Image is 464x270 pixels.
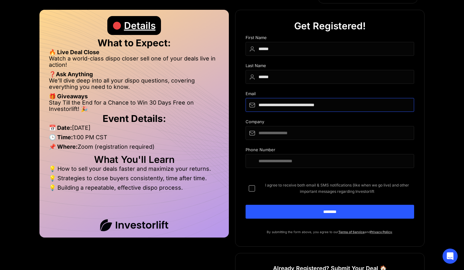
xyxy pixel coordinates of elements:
a: Privacy Policy [370,230,392,234]
strong: ❓Ask Anything [49,71,93,78]
li: Watch a world-class dispo closer sell one of your deals live in action! [49,55,219,71]
form: DIspo Day Main Form [246,35,414,229]
li: 💡 How to sell your deals faster and maximize your returns. [49,166,219,175]
div: First Name [246,35,414,42]
li: We’ll dive deep into all your dispo questions, covering everything you need to know. [49,78,219,93]
div: Phone Number [246,147,414,154]
a: Terms of Service [338,230,365,234]
p: By submitting the form above, you agree to our and . [246,229,414,235]
li: Stay Till the End for a Chance to Win 30 Days Free on Investorlift! 🎉 [49,100,219,112]
strong: 🎁 Giveaways [49,93,88,100]
span: I agree to receive both email & SMS notifications (like when we go live) and other important mess... [260,182,414,195]
div: Email [246,91,414,98]
li: 1:00 PM CST [49,134,219,144]
div: Details [124,16,156,35]
div: Open Intercom Messenger [443,249,458,264]
strong: What to Expect: [98,37,171,49]
strong: 📅 Date: [49,124,72,131]
li: 💡 Strategies to close buyers consistently, time after time. [49,175,219,185]
strong: Event Details: [103,113,166,124]
div: Last Name [246,63,414,70]
li: 💡 Building a repeatable, effective dispo process. [49,185,219,191]
strong: 📌 Where: [49,143,78,150]
h2: What You'll Learn [49,156,219,163]
li: Zoom (registration required) [49,144,219,153]
li: [DATE] [49,125,219,134]
strong: 🔥 Live Deal Close [49,49,99,55]
div: Get Registered! [294,16,366,35]
div: Company [246,119,414,126]
strong: 🕒 Time: [49,134,73,141]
